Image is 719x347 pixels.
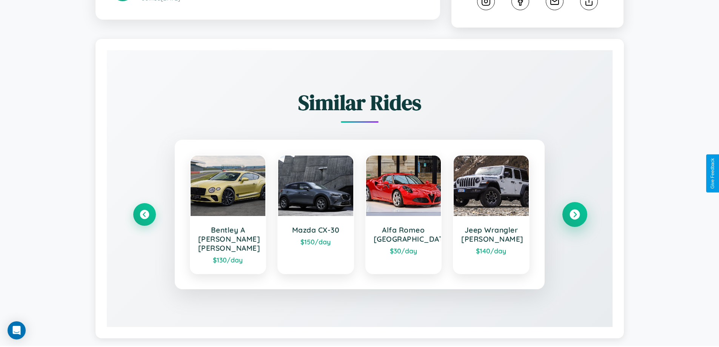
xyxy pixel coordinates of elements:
[374,225,434,244] h3: Alfa Romeo [GEOGRAPHIC_DATA]
[461,247,521,255] div: $ 140 /day
[198,256,258,264] div: $ 130 /day
[190,155,266,274] a: Bentley A [PERSON_NAME] [PERSON_NAME]$130/day
[461,225,521,244] h3: Jeep Wrangler [PERSON_NAME]
[286,238,346,246] div: $ 150 /day
[365,155,442,274] a: Alfa Romeo [GEOGRAPHIC_DATA]$30/day
[277,155,354,274] a: Mazda CX-30$150/day
[286,225,346,234] h3: Mazda CX-30
[374,247,434,255] div: $ 30 /day
[198,225,258,253] h3: Bentley A [PERSON_NAME] [PERSON_NAME]
[133,88,586,117] h2: Similar Rides
[710,158,715,189] div: Give Feedback
[453,155,530,274] a: Jeep Wrangler [PERSON_NAME]$140/day
[8,321,26,339] div: Open Intercom Messenger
